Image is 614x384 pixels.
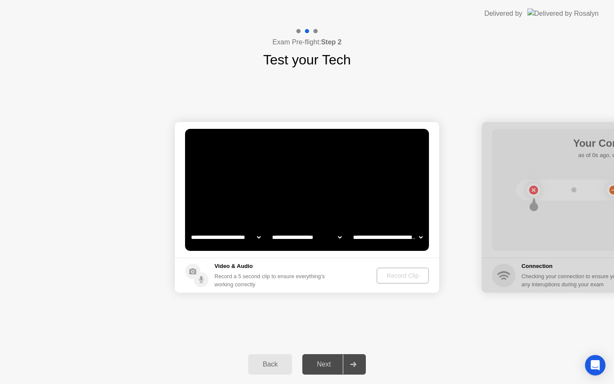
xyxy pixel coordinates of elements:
[321,38,342,46] b: Step 2
[214,262,328,271] h5: Video & Audio
[585,355,605,375] div: Open Intercom Messenger
[305,361,343,368] div: Next
[248,354,292,375] button: Back
[270,229,343,246] select: Available speakers
[380,272,426,279] div: Record Clip
[302,354,366,375] button: Next
[214,272,328,288] div: Record a 5 second clip to ensure everything’s working correctly
[377,268,429,284] button: Record Clip
[251,361,290,368] div: Back
[351,229,424,246] select: Available microphones
[263,49,351,70] h1: Test your Tech
[189,229,262,246] select: Available cameras
[484,9,522,19] div: Delivered by
[527,9,599,18] img: Delivered by Rosalyn
[272,37,342,47] h4: Exam Pre-flight:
